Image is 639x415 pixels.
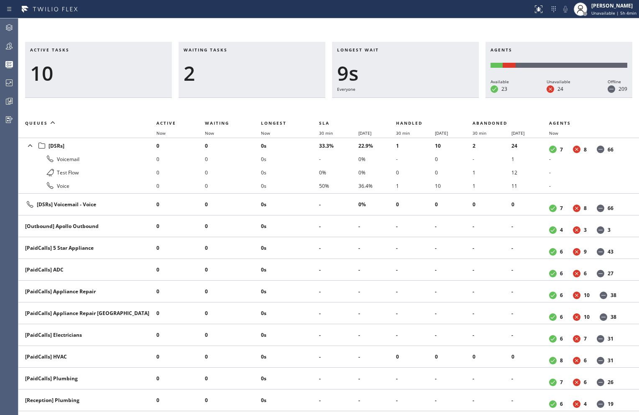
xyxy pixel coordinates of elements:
[584,400,587,407] dd: 4
[396,139,435,152] li: 1
[30,47,69,53] span: Active tasks
[591,10,636,16] span: Unavailable | 5h 4min
[549,179,629,192] li: -
[396,394,435,407] li: -
[473,179,511,192] li: 1
[560,270,563,277] dd: 6
[25,120,48,126] span: Queues
[600,292,607,299] dt: Offline
[25,244,150,251] div: [PaidCalls] 5 Star Appliance
[25,375,150,382] div: [PaidCalls] Plumbing
[511,372,549,385] li: -
[473,139,511,152] li: 2
[261,120,286,126] span: Longest
[156,394,205,407] li: 0
[319,120,330,126] span: SLA
[608,379,613,386] dd: 26
[473,350,511,364] li: 0
[473,372,511,385] li: -
[584,379,587,386] dd: 6
[156,120,176,126] span: Active
[261,372,319,385] li: 0s
[573,313,580,321] dt: Unavailable
[358,394,396,407] li: -
[25,223,150,230] div: [Outbound] Apollo Outbound
[435,166,473,179] li: 0
[573,248,580,256] dt: Unavailable
[435,372,473,385] li: -
[560,248,563,255] dd: 6
[319,372,358,385] li: -
[511,166,549,179] li: 12
[184,47,227,53] span: Waiting tasks
[396,179,435,192] li: 1
[396,285,435,298] li: -
[549,152,629,166] li: -
[358,179,396,192] li: 36.4%
[573,335,580,343] dt: Unavailable
[549,130,558,136] span: Now
[156,130,166,136] span: Now
[156,241,205,255] li: 0
[156,198,205,211] li: 0
[261,394,319,407] li: 0s
[319,166,358,179] li: 0%
[358,130,371,136] span: [DATE]
[560,313,563,320] dd: 6
[261,307,319,320] li: 0s
[156,307,205,320] li: 0
[156,152,205,166] li: 0
[435,350,473,364] li: 0
[473,307,511,320] li: -
[435,285,473,298] li: -
[549,146,557,153] dt: Available
[205,139,261,152] li: 0
[358,166,396,179] li: 0%
[584,248,587,255] dd: 9
[608,248,613,255] dd: 43
[435,139,473,152] li: 10
[573,226,580,234] dt: Unavailable
[549,335,557,343] dt: Available
[573,270,580,277] dt: Unavailable
[435,152,473,166] li: 0
[261,263,319,277] li: 0s
[319,263,358,277] li: -
[600,313,607,321] dt: Offline
[358,285,396,298] li: -
[156,328,205,342] li: 0
[549,357,557,364] dt: Available
[597,379,604,386] dt: Offline
[319,130,333,136] span: 30 min
[560,292,563,299] dd: 6
[319,394,358,407] li: -
[358,241,396,255] li: -
[319,285,358,298] li: -
[396,152,435,166] li: -
[435,130,448,136] span: [DATE]
[608,205,613,212] dd: 66
[573,379,580,386] dt: Unavailable
[358,350,396,364] li: -
[584,146,587,153] dd: 8
[560,146,563,153] dd: 7
[473,263,511,277] li: -
[611,313,616,320] dd: 38
[549,226,557,234] dt: Available
[205,263,261,277] li: 0
[501,85,507,92] dd: 23
[261,198,319,211] li: 0s
[584,357,587,364] dd: 6
[511,198,549,211] li: 0
[337,61,474,85] div: 9s
[358,372,396,385] li: -
[184,61,320,85] div: 2
[396,263,435,277] li: -
[205,220,261,233] li: 0
[205,166,261,179] li: 0
[261,220,319,233] li: 0s
[560,400,563,407] dd: 6
[25,266,150,273] div: [PaidCalls] ADC
[25,331,150,338] div: [PaidCalls] Electricians
[205,394,261,407] li: 0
